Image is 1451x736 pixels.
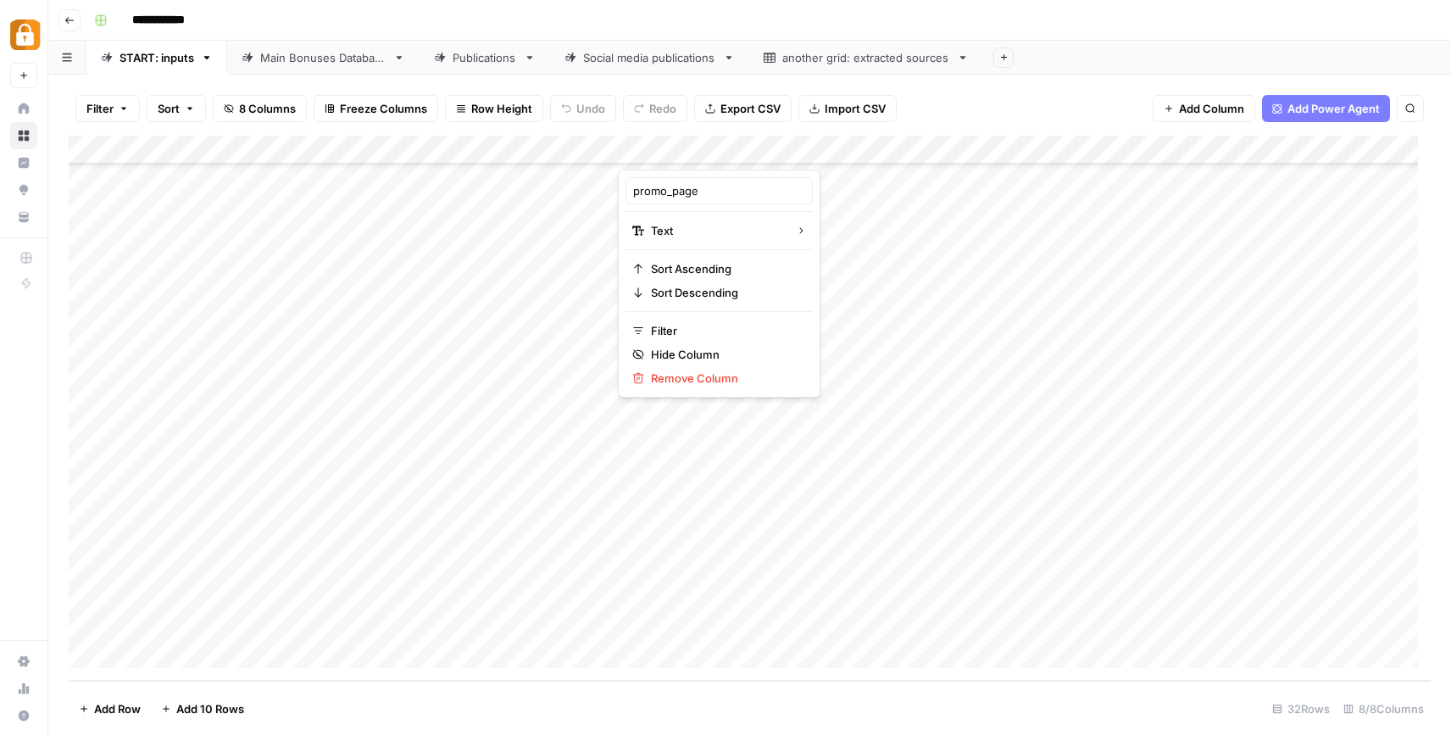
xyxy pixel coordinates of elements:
[550,41,749,75] a: Social media publications
[10,176,37,204] a: Opportunities
[782,49,950,66] div: another grid: extracted sources
[720,100,781,117] span: Export CSV
[1179,100,1244,117] span: Add Column
[151,695,254,722] button: Add 10 Rows
[651,222,782,239] span: Text
[651,284,799,301] span: Sort Descending
[213,95,307,122] button: 8 Columns
[576,100,605,117] span: Undo
[176,700,244,717] span: Add 10 Rows
[798,95,897,122] button: Import CSV
[10,20,41,50] img: Adzz Logo
[10,204,37,231] a: Your Data
[10,122,37,149] a: Browse
[227,41,420,75] a: Main Bonuses Database
[453,49,517,66] div: Publications
[649,100,676,117] span: Redo
[314,95,438,122] button: Freeze Columns
[1265,695,1337,722] div: 32 Rows
[147,95,206,122] button: Sort
[420,41,550,75] a: Publications
[1262,95,1390,122] button: Add Power Agent
[651,370,799,387] span: Remove Column
[69,695,151,722] button: Add Row
[583,49,716,66] div: Social media publications
[94,700,141,717] span: Add Row
[651,322,799,339] span: Filter
[1337,695,1431,722] div: 8/8 Columns
[86,41,227,75] a: START: inputs
[10,702,37,729] button: Help + Support
[10,675,37,702] a: Usage
[120,49,194,66] div: START: inputs
[158,100,180,117] span: Sort
[749,41,983,75] a: another grid: extracted sources
[340,100,427,117] span: Freeze Columns
[1287,100,1380,117] span: Add Power Agent
[75,95,140,122] button: Filter
[445,95,543,122] button: Row Height
[239,100,296,117] span: 8 Columns
[651,346,799,363] span: Hide Column
[550,95,616,122] button: Undo
[86,100,114,117] span: Filter
[471,100,532,117] span: Row Height
[623,95,687,122] button: Redo
[651,260,799,277] span: Sort Ascending
[825,100,886,117] span: Import CSV
[694,95,792,122] button: Export CSV
[10,95,37,122] a: Home
[10,149,37,176] a: Insights
[10,648,37,675] a: Settings
[260,49,386,66] div: Main Bonuses Database
[10,14,37,56] button: Workspace: Adzz
[1153,95,1255,122] button: Add Column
